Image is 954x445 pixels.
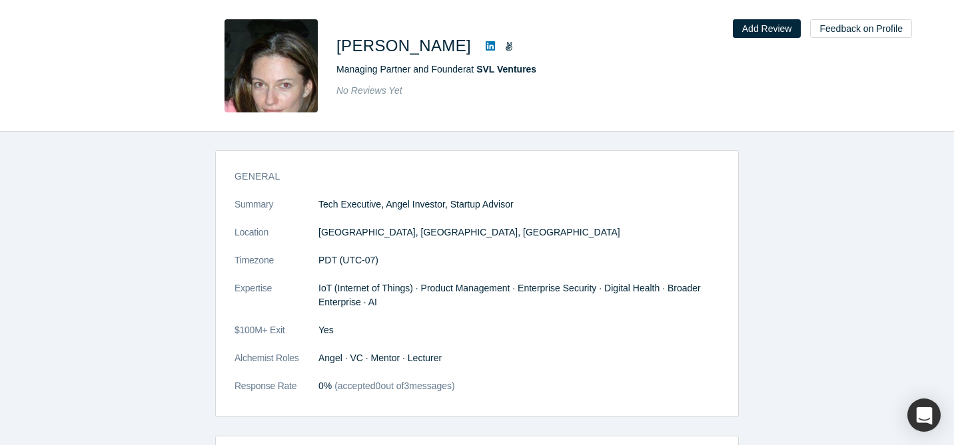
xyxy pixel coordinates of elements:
[318,351,719,365] dd: Angel · VC · Mentor · Lecturer
[318,198,719,212] p: Tech Executive, Angel Investor, Startup Advisor
[235,379,318,407] dt: Response Rate
[235,323,318,351] dt: $100M+ Exit
[336,85,402,96] span: No Reviews Yet
[225,19,318,112] img: Vlasta Pokladnikova's Profile Image
[318,283,701,307] span: IoT (Internet of Things) · Product Management · Enterprise Security · Digital Health · Broader En...
[336,34,471,58] h1: [PERSON_NAME]
[318,225,719,239] dd: [GEOGRAPHIC_DATA], [GEOGRAPHIC_DATA], [GEOGRAPHIC_DATA]
[235,198,318,225] dt: Summary
[810,19,912,38] button: Feedback on Profile
[235,253,318,281] dt: Timezone
[476,64,536,74] a: SVL Ventures
[332,380,454,391] span: (accepted 0 out of 3 messages)
[235,351,318,379] dt: Alchemist Roles
[235,225,318,253] dt: Location
[336,64,536,74] span: Managing Partner and Founder at
[318,253,719,267] dd: PDT (UTC-07)
[318,380,332,391] span: 0%
[235,170,701,184] h3: General
[235,281,318,323] dt: Expertise
[733,19,801,38] button: Add Review
[318,323,719,337] dd: Yes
